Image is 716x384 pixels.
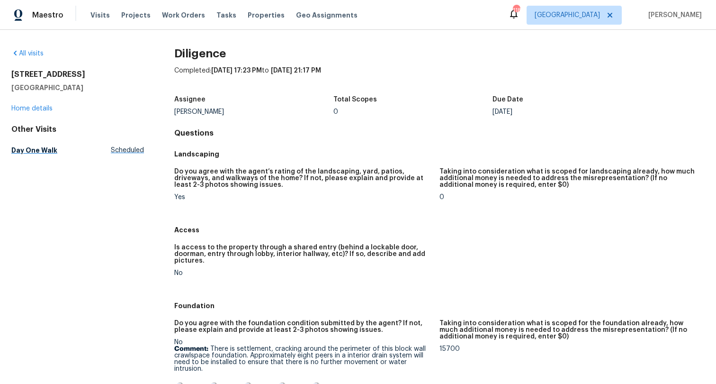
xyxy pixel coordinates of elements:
h5: Foundation [174,301,705,311]
span: Visits [90,10,110,20]
div: No [174,270,432,276]
span: Properties [248,10,285,20]
h5: Taking into consideration what is scoped for landscaping already, how much additional money is ne... [439,168,697,188]
h5: Taking into consideration what is scoped for the foundation already, how much additional money is... [439,320,697,340]
h5: [GEOGRAPHIC_DATA] [11,83,144,92]
a: Home details [11,105,53,112]
span: Tasks [216,12,236,18]
h5: Access [174,225,705,235]
a: All visits [11,50,44,57]
h4: Questions [174,128,705,138]
span: [DATE] 17:23 PM [211,67,262,74]
span: Scheduled [111,146,144,155]
h5: Due Date [492,96,523,103]
span: Work Orders [162,10,205,20]
div: 0 [333,109,492,115]
h5: Total Scopes [333,96,377,103]
h5: Is access to the property through a shared entry (behind a lockable door, doorman, entry through ... [174,244,432,264]
span: [GEOGRAPHIC_DATA] [535,10,600,20]
div: [DATE] [492,109,652,115]
span: [PERSON_NAME] [644,10,702,20]
span: Projects [121,10,151,20]
h2: [STREET_ADDRESS] [11,70,144,79]
div: 0 [439,194,697,201]
div: Completed: to [174,66,705,91]
span: [DATE] 21:17 PM [271,67,321,74]
div: Yes [174,194,432,201]
a: Day One WalkScheduled [11,142,144,159]
div: [PERSON_NAME] [174,109,333,115]
h5: Landscaping [174,149,705,159]
h5: Do you agree with the agent’s rating of the landscaping, yard, patios, driveways, and walkways of... [174,168,432,188]
h5: Day One Walk [11,146,57,155]
div: 15700 [439,346,697,352]
p: There is settlement, cracking around the perimeter of this block wall crawlspace foundation. Appr... [174,346,432,372]
div: Other Visits [11,125,144,134]
h2: Diligence [174,49,705,58]
h5: Do you agree with the foundation condition submitted by the agent? If not, please explain and pro... [174,320,432,333]
b: Comment: [174,346,208,352]
span: Maestro [32,10,63,20]
h5: Assignee [174,96,206,103]
span: Geo Assignments [296,10,358,20]
div: 118 [513,6,519,15]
